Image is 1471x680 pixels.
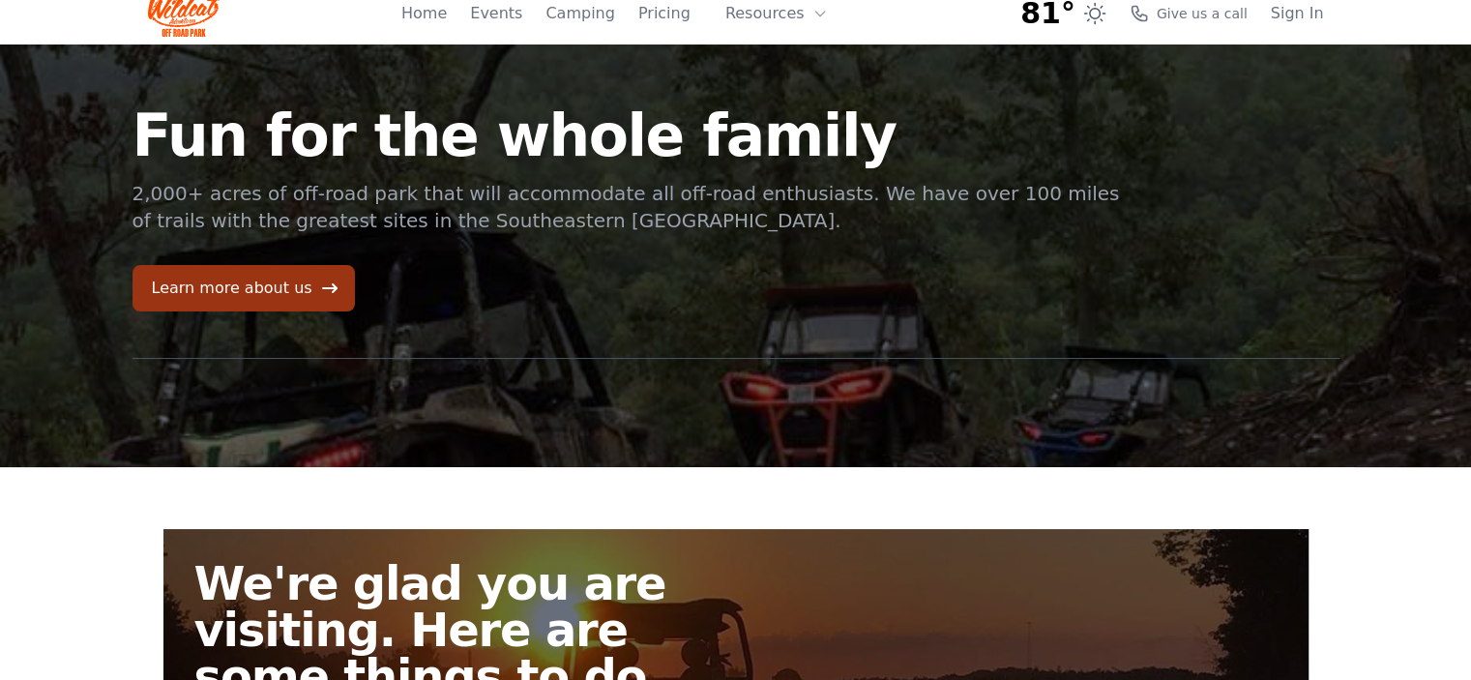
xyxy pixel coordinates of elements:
[545,2,614,25] a: Camping
[132,180,1123,234] p: 2,000+ acres of off-road park that will accommodate all off-road enthusiasts. We have over 100 mi...
[470,2,522,25] a: Events
[401,2,447,25] a: Home
[132,106,1123,164] h1: Fun for the whole family
[132,265,355,311] a: Learn more about us
[1157,4,1248,23] span: Give us a call
[638,2,691,25] a: Pricing
[1130,4,1248,23] a: Give us a call
[1271,2,1324,25] a: Sign In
